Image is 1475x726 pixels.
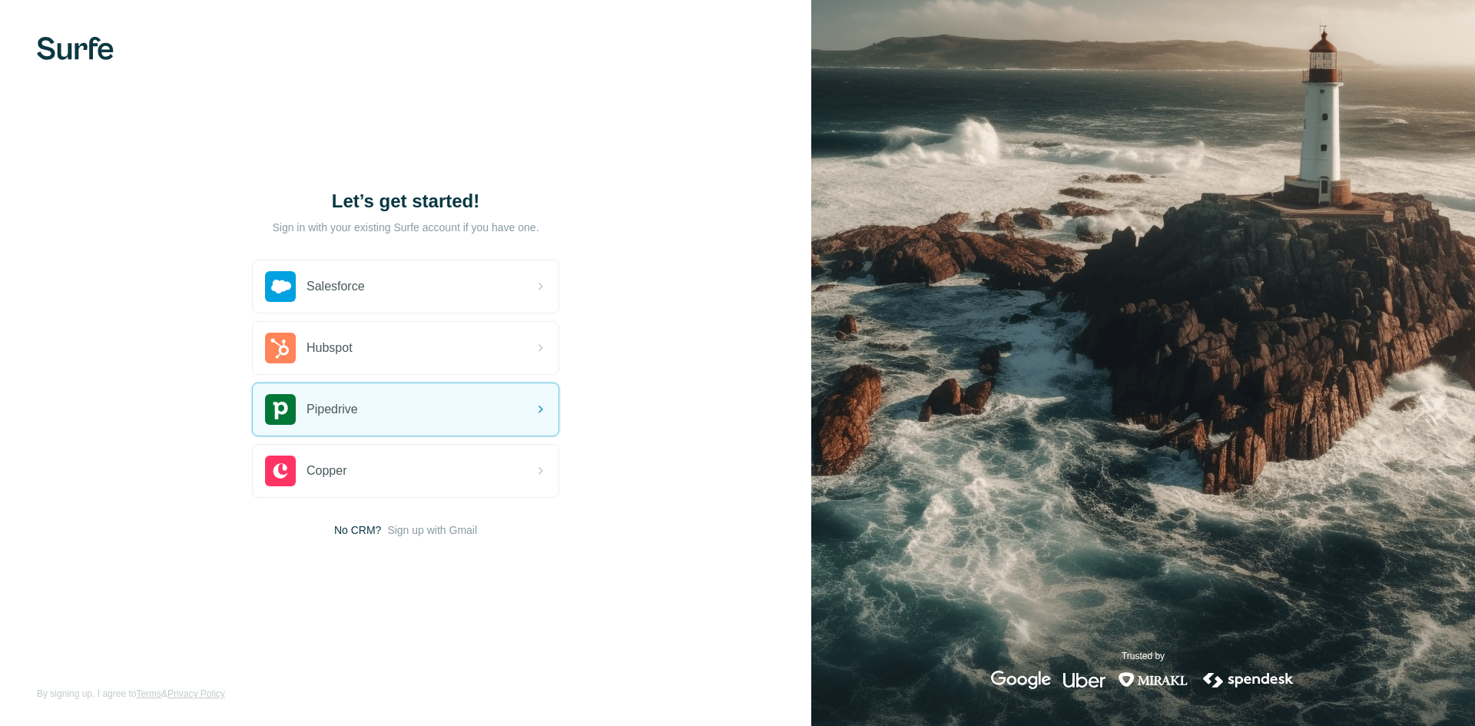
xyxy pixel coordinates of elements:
[265,271,296,302] img: salesforce's logo
[387,522,477,538] button: Sign up with Gmail
[1118,671,1188,689] img: mirakl's logo
[334,522,381,538] span: No CRM?
[307,277,365,296] span: Salesforce
[37,687,225,701] span: By signing up, I agree to &
[265,456,296,486] img: copper's logo
[136,688,161,699] a: Terms
[1201,671,1296,689] img: spendesk's logo
[307,339,353,357] span: Hubspot
[307,462,346,480] span: Copper
[167,688,225,699] a: Privacy Policy
[1122,649,1165,663] p: Trusted by
[272,220,539,235] p: Sign in with your existing Surfe account if you have one.
[265,394,296,425] img: pipedrive's logo
[1063,671,1105,689] img: uber's logo
[37,37,114,60] img: Surfe's logo
[265,333,296,363] img: hubspot's logo
[991,671,1051,689] img: google's logo
[252,189,559,214] h1: Let’s get started!
[307,400,358,419] span: Pipedrive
